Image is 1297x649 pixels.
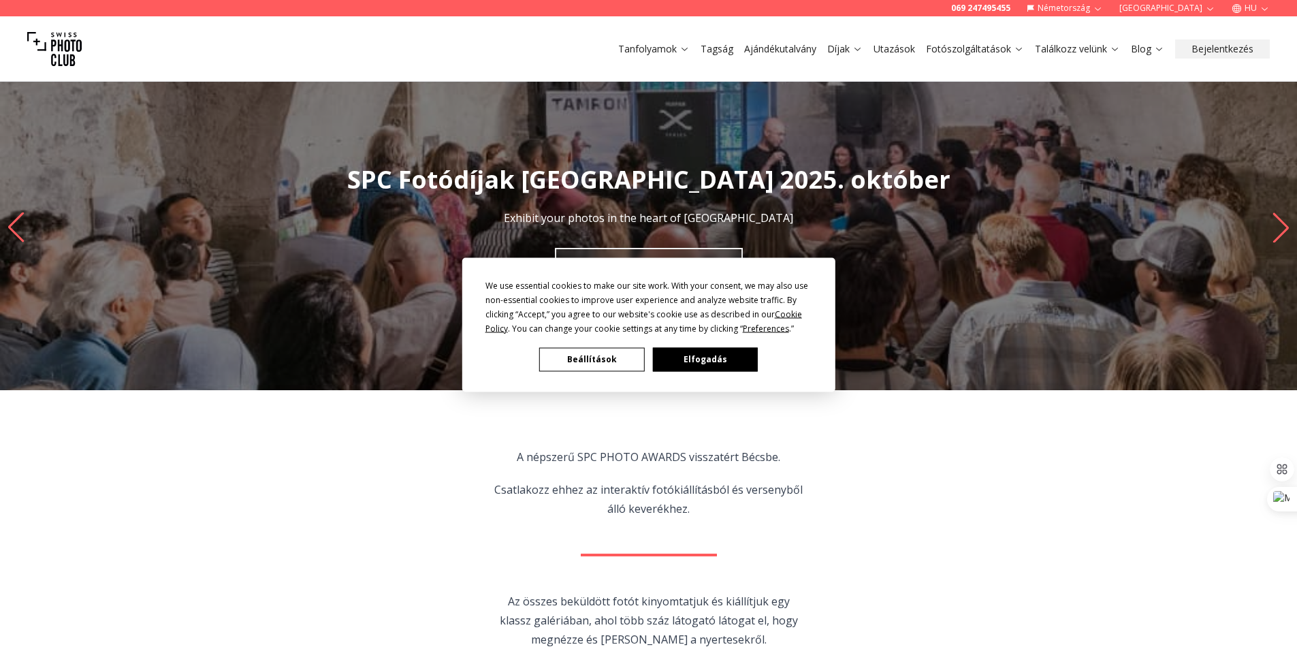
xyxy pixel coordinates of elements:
[567,353,617,365] font: Beállítások
[743,322,789,334] span: Preferences
[485,278,812,335] div: We use essential cookies to make our site work. With your consent, we may also use non-essential ...
[652,347,757,371] button: Elfogadás
[684,353,727,365] font: Elfogadás
[539,347,644,371] button: Beállítások
[485,308,802,334] span: Cookie Policy
[462,257,835,392] div: Sütikre vonatkozó hozzájárulás kérése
